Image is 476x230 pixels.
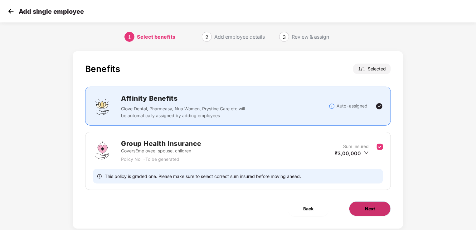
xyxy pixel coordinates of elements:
[365,205,375,212] span: Next
[121,105,245,119] p: Clove Dental, Pharmeasy, Nua Women, Prystine Care etc will be automatically assigned by adding em...
[121,147,202,154] p: Covers Employee, spouse, children
[93,141,112,160] img: svg+xml;base64,PHN2ZyBpZD0iR3JvdXBfSGVhbHRoX0luc3VyYW5jZSIgZGF0YS1uYW1lPSJHcm91cCBIZWFsdGggSW5zdX...
[292,32,329,42] div: Review & assign
[205,34,208,40] span: 2
[353,64,391,74] div: 1 / Selected
[337,103,367,109] p: Auto-assigned
[364,151,369,155] span: down
[128,34,131,40] span: 1
[105,173,301,179] span: This policy is graded one. Please make sure to select correct sum insured before moving ahead.
[303,205,313,212] span: Back
[214,32,265,42] div: Add employee details
[329,103,335,109] img: svg+xml;base64,PHN2ZyBpZD0iSW5mb18tXzMyeDMyIiBkYXRhLW5hbWU9IkluZm8gLSAzMngzMiIgeG1sbnM9Imh0dHA6Ly...
[137,32,175,42] div: Select benefits
[93,97,112,116] img: svg+xml;base64,PHN2ZyBpZD0iQWZmaW5pdHlfQmVuZWZpdHMiIGRhdGEtbmFtZT0iQWZmaW5pdHkgQmVuZWZpdHMiIHhtbG...
[362,66,368,71] span: 1
[121,93,329,103] h2: Affinity Benefits
[121,156,202,163] p: Policy No. - To be generated
[376,103,383,110] img: svg+xml;base64,PHN2ZyBpZD0iVGljay0yNHgyNCIgeG1sbnM9Imh0dHA6Ly93d3cudzMub3JnLzIwMDAvc3ZnIiB3aWR0aD...
[97,173,102,179] span: info-circle
[121,138,202,149] h2: Group Health Insurance
[19,8,84,15] p: Add single employee
[85,64,120,74] div: Benefits
[283,34,286,40] span: 3
[343,143,369,150] p: Sum Insured
[349,201,391,216] button: Next
[288,201,329,216] button: Back
[335,150,369,157] div: ₹3,00,000
[6,7,16,16] img: svg+xml;base64,PHN2ZyB4bWxucz0iaHR0cDovL3d3dy53My5vcmcvMjAwMC9zdmciIHdpZHRoPSIzMCIgaGVpZ2h0PSIzMC...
